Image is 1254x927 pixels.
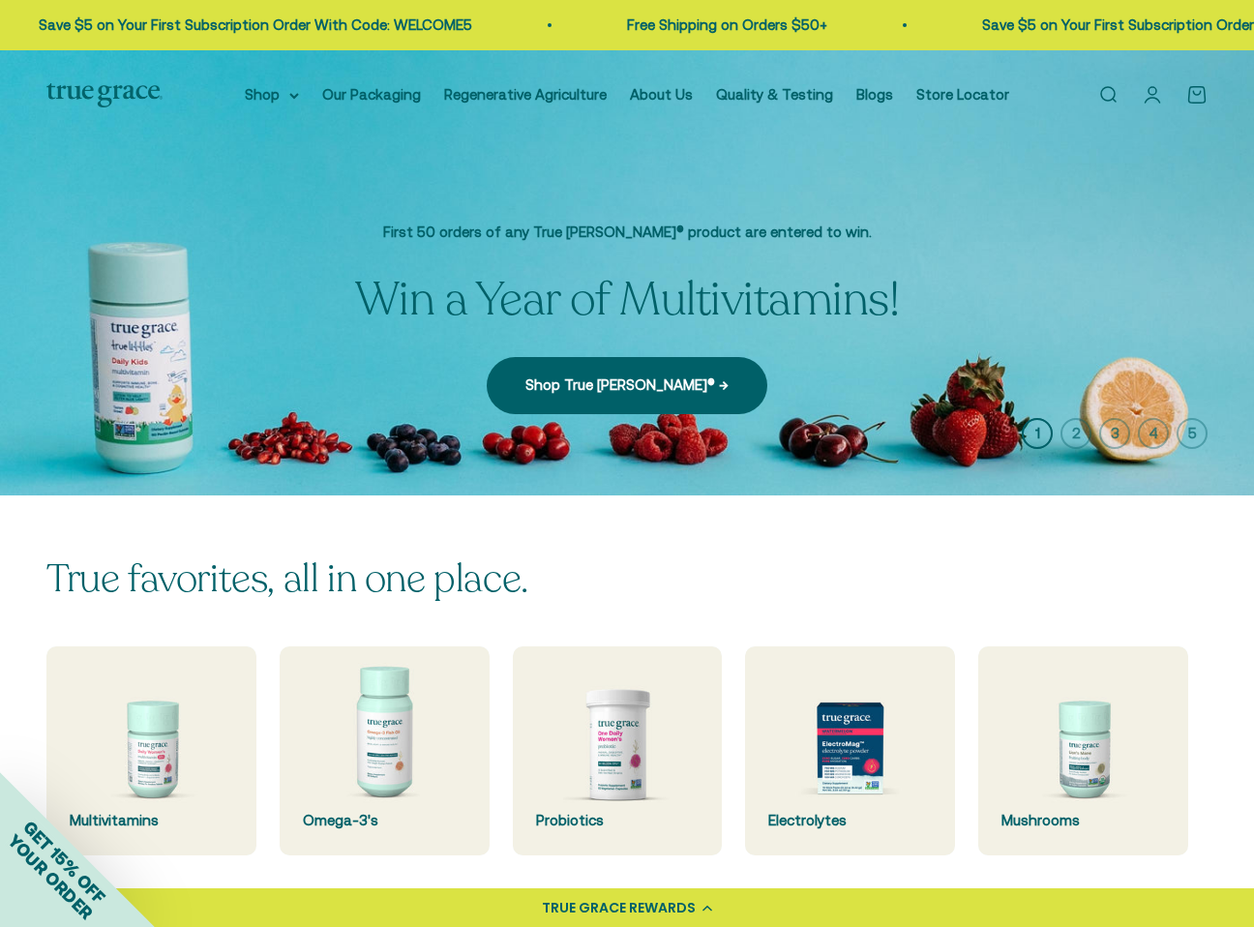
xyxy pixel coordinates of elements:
a: Regenerative Agriculture [444,86,607,103]
a: Omega-3's [280,646,490,856]
div: Electrolytes [768,809,932,832]
button: 1 [1022,418,1053,449]
summary: Shop [245,83,299,106]
div: Mushrooms [1001,809,1165,832]
a: About Us [630,86,693,103]
a: Free Shipping on Orders $50+ [622,16,822,33]
a: Mushrooms [978,646,1188,856]
div: TRUE GRACE REWARDS [542,898,696,918]
split-lines: Win a Year of Multivitamins! [355,268,900,331]
split-lines: True favorites, all in one place. [46,553,528,605]
button: 5 [1177,418,1208,449]
a: Multivitamins [46,646,256,856]
span: GET 15% OFF [19,817,109,907]
a: Probiotics [513,646,723,856]
div: Probiotics [536,809,700,832]
div: Omega-3's [303,809,466,832]
span: YOUR ORDER [4,830,97,923]
a: Electrolytes [745,646,955,856]
a: Blogs [856,86,893,103]
button: 4 [1138,418,1169,449]
p: Save $5 on Your First Subscription Order With Code: WELCOME5 [34,14,467,37]
a: Store Locator [916,86,1009,103]
a: Our Packaging [322,86,421,103]
a: Quality & Testing [716,86,833,103]
button: 3 [1099,418,1130,449]
p: First 50 orders of any True [PERSON_NAME]® product are entered to win. [355,221,900,244]
button: 2 [1060,418,1091,449]
a: Shop True [PERSON_NAME]® → [487,357,767,413]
